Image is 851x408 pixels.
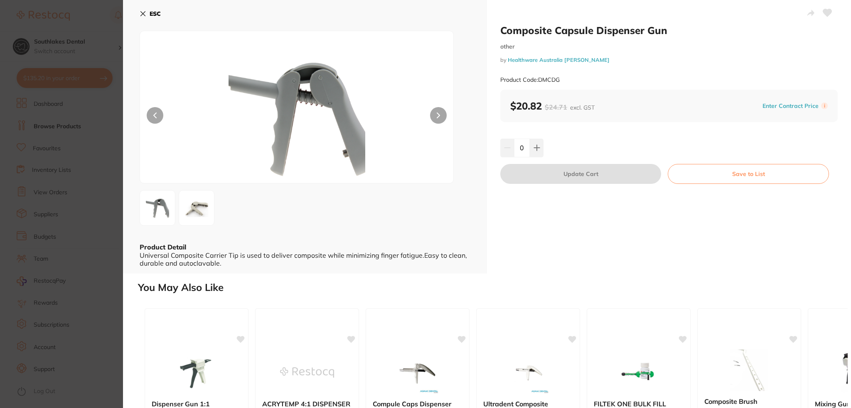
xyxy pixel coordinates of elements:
img: bi5wbmc [182,195,212,221]
a: Healthware Australia [PERSON_NAME] [508,56,610,63]
button: ESC [140,7,161,21]
label: i [821,103,828,109]
img: Dispenser Gun 1:1 [170,352,224,393]
button: Save to List [668,164,829,184]
img: Compule Caps Dispenser Gun PREMIUM [391,352,445,393]
h2: You May Also Like [138,282,848,293]
b: ESC [150,10,161,17]
b: Product Detail [140,243,186,251]
b: Dispenser Gun 1:1 [152,400,241,408]
div: Universal Composite Carrier Tip is used to deliver composite while minimizing finger fatigue.Easy... [140,252,470,267]
small: Product Code: DMCDG [500,76,560,83]
small: by [500,57,838,63]
b: Composite Brush [704,398,794,405]
img: Ultradent Composite Compule Dispenser [501,352,555,393]
span: $24.71 [545,103,567,111]
img: b21wX2d1bi5wbmc [143,193,172,222]
b: $20.82 [510,100,595,112]
img: FILTEK ONE BULK FILL Capsule A3 20 [612,352,666,393]
h2: Composite Capsule Dispenser Gun [500,24,838,37]
img: Composite Brush [722,349,776,391]
button: Enter Contract Price [760,102,821,110]
img: ACRYTEMP 4:1 DISPENSER GUN [280,352,334,393]
img: b21wX2d1bi5wbmc [203,52,391,183]
small: other [500,43,838,50]
span: excl. GST [570,104,595,111]
button: Update Cart [500,164,661,184]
